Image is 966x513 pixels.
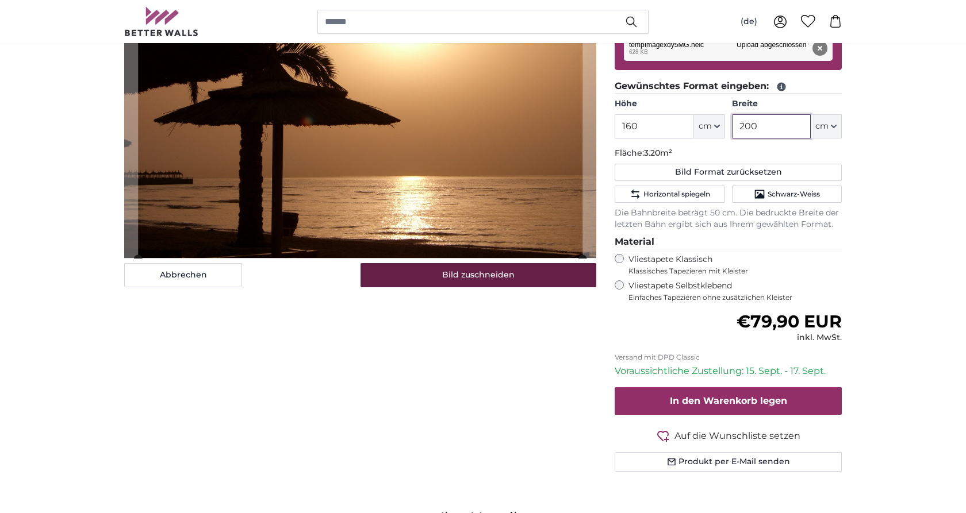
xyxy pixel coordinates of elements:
[644,148,672,158] span: 3.20m²
[815,121,829,132] span: cm
[124,263,242,287] button: Abbrechen
[615,186,724,203] button: Horizontal spiegeln
[674,429,800,443] span: Auf die Wunschliste setzen
[615,164,842,181] button: Bild Format zurücksetzen
[628,293,842,302] span: Einfaches Tapezieren ohne zusätzlichen Kleister
[732,186,842,203] button: Schwarz-Weiss
[615,235,842,249] legend: Material
[615,207,842,230] p: Die Bahnbreite beträgt 50 cm. Die bedruckte Breite der letzten Bahn ergibt sich aus Ihrem gewählt...
[694,114,725,138] button: cm
[361,263,597,287] button: Bild zuschneiden
[615,364,842,378] p: Voraussichtliche Zustellung: 15. Sept. - 17. Sept.
[731,11,766,32] button: (de)
[811,114,842,138] button: cm
[628,280,842,302] label: Vliestapete Selbstklebend
[615,148,842,159] p: Fläche:
[615,79,842,94] legend: Gewünschtes Format eingeben:
[768,190,820,199] span: Schwarz-Weiss
[615,387,842,415] button: In den Warenkorb legen
[732,98,842,110] label: Breite
[615,429,842,443] button: Auf die Wunschliste setzen
[615,452,842,472] button: Produkt per E-Mail senden
[670,395,787,406] span: In den Warenkorb legen
[615,353,842,362] p: Versand mit DPD Classic
[615,98,724,110] label: Höhe
[699,121,712,132] span: cm
[124,7,199,36] img: Betterwalls
[628,254,832,276] label: Vliestapete Klassisch
[737,311,842,332] span: €79,90 EUR
[737,332,842,344] div: inkl. MwSt.
[628,267,832,276] span: Klassisches Tapezieren mit Kleister
[643,190,710,199] span: Horizontal spiegeln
